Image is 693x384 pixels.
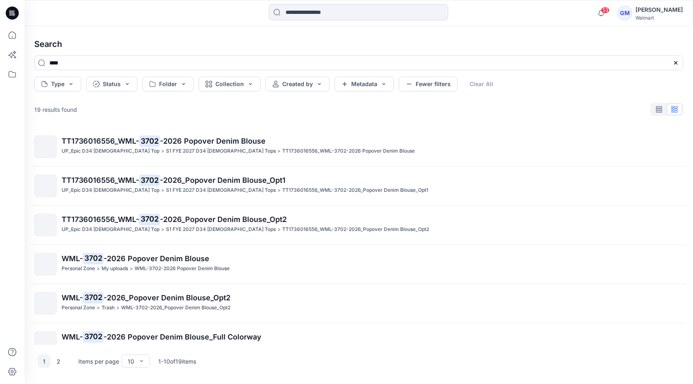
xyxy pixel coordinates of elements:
div: [PERSON_NAME] [635,5,683,15]
p: 19 results found [34,105,77,114]
a: WML-3702-2026 Popover Denim Blouse_Full ColorwayPersonal Zone>My uploads>WML-3702-2026 Popover De... [29,326,688,359]
p: > [130,264,133,273]
span: TT1736016556_WML- [62,176,139,184]
span: -2026 Popover Denim Blouse [160,137,266,145]
p: WML-3702-2026 Popover Denim Blouse [135,264,230,273]
div: Walmart [635,15,683,21]
p: WML-3702-2026_Popover Denim Blouse_Opt2 [121,304,230,312]
p: WML-3702-2026 Popover Denim Blouse [135,343,230,351]
p: > [277,186,281,195]
p: UP_Epic D34 Ladies Top [62,186,159,195]
p: Personal Zone [62,264,95,273]
span: TT1736016556_WML- [62,137,139,145]
p: TT1736016556_WML-3702-2026_Popover Denim Blouse_Opt1 [282,186,428,195]
span: -2026 Popover Denim Blouse [104,254,209,263]
a: TT1736016556_WML-3702-2026 Popover Denim BlouseUP_Epic D34 [DEMOGRAPHIC_DATA] Top>S1 FYE 2027 D34... [29,131,688,163]
p: TT1736016556_WML-3702-2026_Popover Denim Blouse_Opt2 [282,225,429,234]
p: TT1736016556_WML-3702-2026 Popover Denim Blouse [282,147,415,155]
p: 1 - 10 of 19 items [158,357,196,366]
span: -2026 Popover Denim Blouse_Full Colorway [104,333,261,341]
p: S1 FYE 2027 D34 Ladies Tops [166,225,276,234]
p: > [161,225,164,234]
p: Personal Zone [62,304,95,312]
button: Folder [142,77,194,91]
p: > [277,147,281,155]
p: Personal Zone [62,343,95,351]
p: S1 FYE 2027 D34 Ladies Tops [166,186,276,195]
p: S1 FYE 2027 D34 Ladies Tops [166,147,276,155]
p: > [130,343,133,351]
p: My uploads [102,343,128,351]
mark: 3702 [83,253,104,264]
span: WML- [62,333,83,341]
span: TT1736016556_WML- [62,215,139,224]
div: 10 [128,357,134,366]
p: UP_Epic D34 Ladies Top [62,225,159,234]
p: > [161,186,164,195]
button: 2 [52,355,65,368]
span: -2026_Popover Denim Blouse_Opt2 [160,215,287,224]
span: -2026_Popover Denim Blouse_Opt1 [160,176,286,184]
button: Fewer filters [399,77,458,91]
span: WML- [62,254,83,263]
mark: 3702 [139,174,160,186]
p: > [97,304,100,312]
p: > [161,147,164,155]
button: Created by [266,77,330,91]
a: WML-3702-2026 Popover Denim BlousePersonal Zone>My uploads>WML-3702-2026 Popover Denim Blouse [29,248,688,280]
p: Items per page [78,357,119,366]
button: Collection [199,77,261,91]
p: My uploads [102,264,128,273]
p: > [97,264,100,273]
p: > [97,343,100,351]
mark: 3702 [139,135,160,146]
a: TT1736016556_WML-3702-2026_Popover Denim Blouse_Opt2UP_Epic D34 [DEMOGRAPHIC_DATA] Top>S1 FYE 202... [29,209,688,241]
mark: 3702 [139,213,160,225]
p: > [116,304,120,312]
h4: Search [28,33,690,55]
mark: 3702 [83,292,104,303]
button: 1 [38,355,51,368]
span: WML- [62,293,83,302]
span: 53 [601,7,610,13]
p: UP_Epic D34 Ladies Top [62,147,159,155]
a: WML-3702-2026_Popover Denim Blouse_Opt2Personal Zone>Trash>WML-3702-2026_Popover Denim Blouse_Opt2 [29,287,688,320]
button: Status [86,77,137,91]
p: Trash [102,304,115,312]
p: > [277,225,281,234]
mark: 3702 [83,331,104,342]
div: GM [618,6,632,20]
span: -2026_Popover Denim Blouse_Opt2 [104,293,230,302]
button: Metadata [334,77,394,91]
button: Type [34,77,81,91]
a: TT1736016556_WML-3702-2026_Popover Denim Blouse_Opt1UP_Epic D34 [DEMOGRAPHIC_DATA] Top>S1 FYE 202... [29,170,688,202]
